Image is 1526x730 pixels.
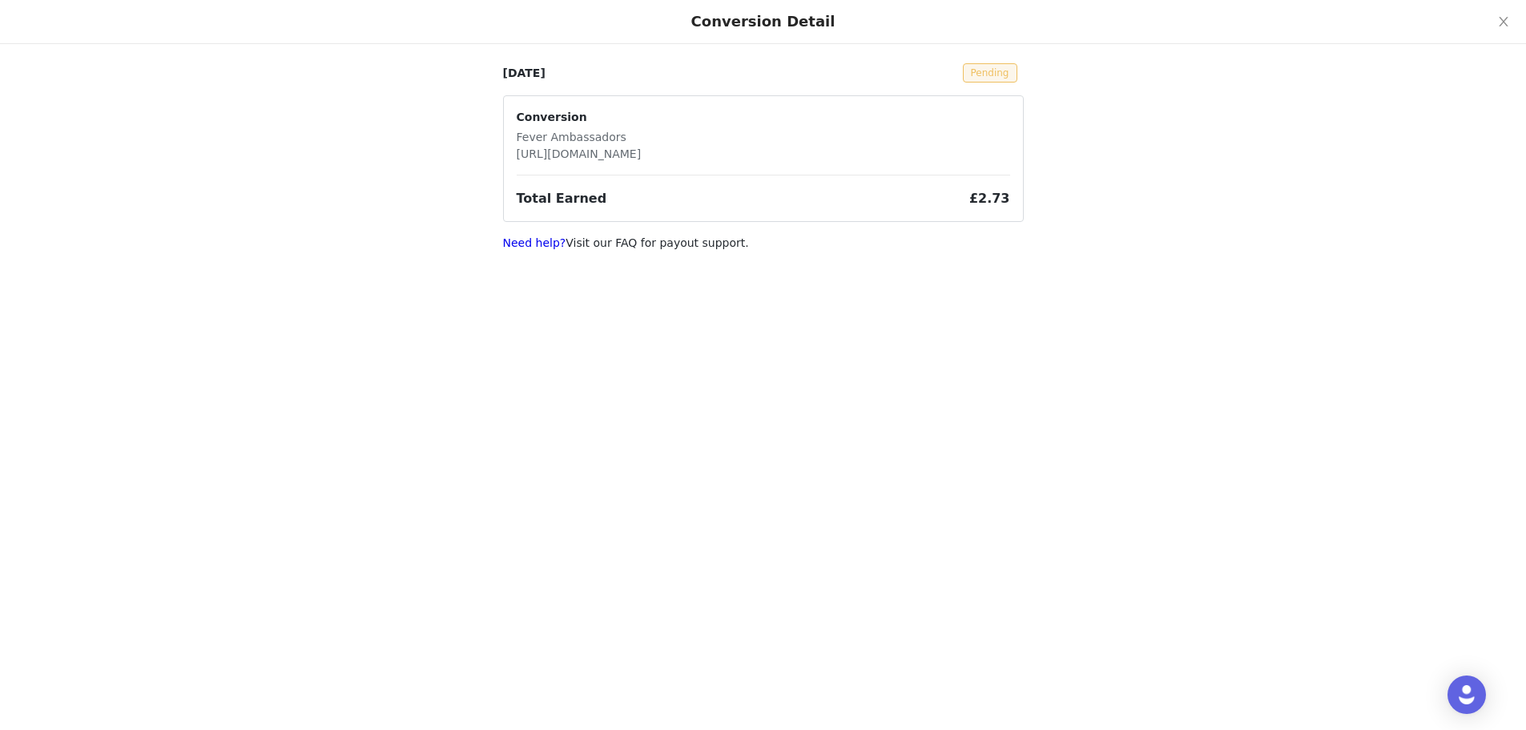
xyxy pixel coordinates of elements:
span: Pending [963,63,1017,83]
div: Open Intercom Messenger [1447,676,1486,714]
i: icon: close [1497,15,1510,28]
p: Fever Ambassadors [517,129,642,146]
span: £2.73 [969,191,1010,206]
p: Conversion [517,109,642,126]
p: [DATE] [503,65,546,82]
a: Need help? [503,236,566,249]
p: Visit our FAQ for payout support. [503,235,1024,252]
p: [URL][DOMAIN_NAME] [517,146,642,163]
div: Conversion Detail [691,13,835,30]
h3: Total Earned [517,189,607,208]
